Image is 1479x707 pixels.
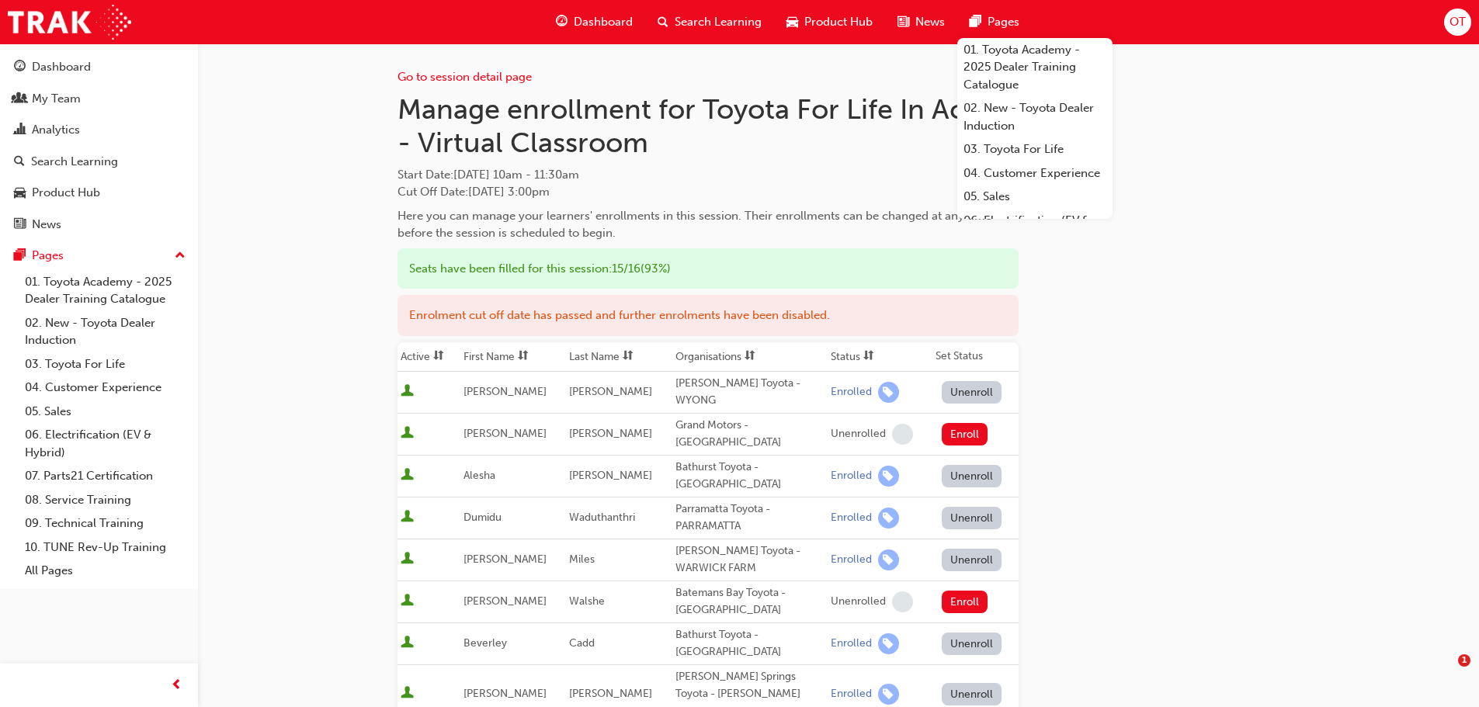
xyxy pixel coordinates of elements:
[14,218,26,232] span: news-icon
[1449,13,1466,31] span: OT
[970,12,981,32] span: pages-icon
[433,350,444,363] span: sorting-icon
[463,687,547,700] span: [PERSON_NAME]
[14,155,25,169] span: search-icon
[19,535,192,560] a: 10. TUNE Rev-Up Training
[786,12,798,32] span: car-icon
[401,468,414,483] span: User is active
[398,295,1019,336] div: Enrolment cut off date has passed and further enrolments have been disabled.
[1426,654,1463,691] iframe: Intercom live chat
[463,469,495,482] span: Alesha
[6,85,192,113] a: My Team
[19,423,192,464] a: 06. Electrification (EV & Hybrid)
[957,137,1113,161] a: 03. Toyota For Life
[453,168,579,182] span: [DATE] 10am - 11:30am
[569,553,595,566] span: Miles
[463,385,547,398] span: [PERSON_NAME]
[831,553,872,567] div: Enrolled
[401,426,414,442] span: User is active
[19,488,192,512] a: 08. Service Training
[878,508,899,529] span: learningRecordVerb_ENROLL-icon
[645,6,774,38] a: search-iconSearch Learning
[569,687,652,700] span: [PERSON_NAME]
[463,594,547,608] span: [PERSON_NAME]
[942,381,1002,404] button: Unenroll
[675,501,825,535] div: Parramatta Toyota - PARRAMATTA
[915,13,945,31] span: News
[32,90,81,108] div: My Team
[942,549,1002,571] button: Unenroll
[460,342,566,372] th: Toggle SortBy
[569,594,605,608] span: Walshe
[569,511,635,524] span: Waduthanthri
[8,5,131,40] img: Trak
[831,594,886,609] div: Unenrolled
[6,147,192,176] a: Search Learning
[6,241,192,270] button: Pages
[942,591,988,613] button: Enroll
[401,636,414,651] span: User is active
[675,13,762,31] span: Search Learning
[32,247,64,265] div: Pages
[32,184,100,202] div: Product Hub
[463,427,547,440] span: [PERSON_NAME]
[31,153,118,171] div: Search Learning
[19,376,192,400] a: 04. Customer Experience
[774,6,885,38] a: car-iconProduct Hub
[398,185,550,199] span: Cut Off Date : [DATE] 3:00pm
[957,96,1113,137] a: 02. New - Toyota Dealer Induction
[19,311,192,352] a: 02. New - Toyota Dealer Induction
[1444,9,1471,36] button: OT
[957,161,1113,185] a: 04. Customer Experience
[569,427,652,440] span: [PERSON_NAME]
[932,342,1019,372] th: Set Status
[398,342,460,372] th: Toggle SortBy
[6,50,192,241] button: DashboardMy TeamAnalyticsSearch LearningProduct HubNews
[942,683,1002,705] button: Unenroll
[988,13,1019,31] span: Pages
[398,207,1019,242] div: Here you can manage your learners' enrollments in this session. Their enrollments can be changed ...
[14,92,26,106] span: people-icon
[942,507,1002,529] button: Unenroll
[19,400,192,424] a: 05. Sales
[401,686,414,702] span: User is active
[19,511,192,535] a: 09. Technical Training
[878,684,899,705] span: learningRecordVerb_ENROLL-icon
[398,166,1019,184] span: Start Date :
[401,552,414,567] span: User is active
[14,249,26,263] span: pages-icon
[566,342,672,372] th: Toggle SortBy
[398,70,532,84] a: Go to session detail page
[831,385,872,400] div: Enrolled
[831,511,872,525] div: Enrolled
[942,632,1002,655] button: Unenroll
[675,375,825,410] div: [PERSON_NAME] Toyota - WYONG
[1458,654,1470,667] span: 1
[831,427,886,442] div: Unenrolled
[675,626,825,661] div: Bathurst Toyota - [GEOGRAPHIC_DATA]
[32,121,80,139] div: Analytics
[892,591,913,612] span: learningRecordVerb_NONE-icon
[175,246,186,266] span: up-icon
[32,216,61,234] div: News
[957,185,1113,209] a: 05. Sales
[556,12,568,32] span: guage-icon
[19,352,192,376] a: 03. Toyota For Life
[957,209,1113,250] a: 06. Electrification (EV & Hybrid)
[675,542,825,577] div: [PERSON_NAME] Toyota - WARWICK FARM
[892,424,913,445] span: learningRecordVerb_NONE-icon
[6,53,192,81] a: Dashboard
[19,464,192,488] a: 07. Parts21 Certification
[863,350,874,363] span: sorting-icon
[942,465,1002,487] button: Unenroll
[398,248,1019,289] div: Seats have been filled for this session : 15 / 16 ( 93% )
[957,38,1113,97] a: 01. Toyota Academy - 2025 Dealer Training Catalogue
[885,6,957,38] a: news-iconNews
[401,510,414,525] span: User is active
[401,384,414,400] span: User is active
[831,687,872,702] div: Enrolled
[878,633,899,654] span: learningRecordVerb_ENROLL-icon
[6,210,192,239] a: News
[675,584,825,619] div: Batemans Bay Toyota - [GEOGRAPHIC_DATA]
